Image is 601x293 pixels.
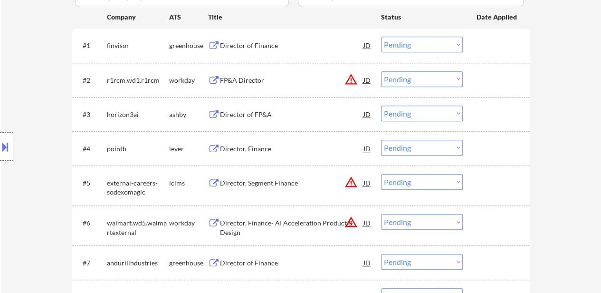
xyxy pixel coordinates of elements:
div: icims [169,178,208,188]
div: workday [169,218,208,228]
div: Director, Segment Finance [220,178,363,188]
div: #7 [83,258,99,268]
button: warning_amber [344,73,358,86]
div: finvisor [107,41,169,50]
div: ATS [169,12,208,22]
div: FP&A Director [220,76,363,85]
div: greenhouse [169,41,208,50]
div: JD [363,140,372,157]
div: Director, Finance- AI Acceleration Product & Design [220,218,363,237]
div: workday [169,76,208,85]
div: andurilindustries [107,258,169,268]
div: Title [208,12,372,22]
div: JD [363,254,372,271]
button: warning_amber [344,176,358,189]
div: JD [363,174,372,191]
div: Director of FP&A [220,110,363,119]
div: JD [363,71,372,88]
div: ashby [169,110,208,119]
div: lever [169,144,208,154]
div: Director of Finance [220,41,363,50]
div: greenhouse [169,258,208,268]
div: Director, Finance [220,144,363,154]
div: JD [363,106,372,123]
div: #1 [83,41,99,50]
div: Status [381,8,463,25]
div: JD [363,214,372,231]
div: JD [363,37,372,54]
button: warning_amber [344,215,358,229]
div: Company [107,12,169,22]
div: Date Applied [477,12,518,22]
div: Director of Finance [220,258,363,268]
